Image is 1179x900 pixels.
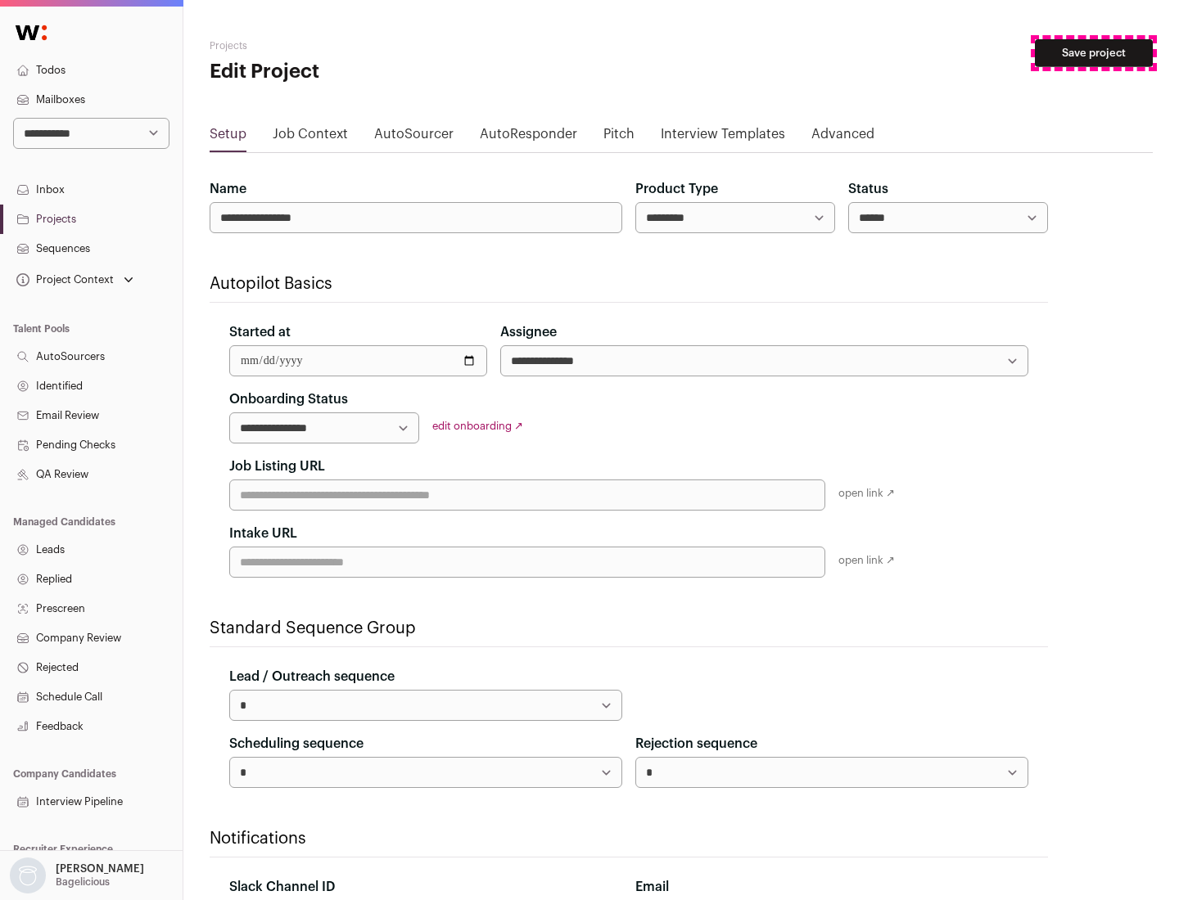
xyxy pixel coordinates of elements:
[229,322,291,342] label: Started at
[229,667,395,686] label: Lead / Outreach sequence
[661,124,785,151] a: Interview Templates
[500,322,557,342] label: Assignee
[811,124,874,151] a: Advanced
[432,421,523,431] a: edit onboarding ↗
[635,877,1028,897] div: Email
[7,857,147,893] button: Open dropdown
[635,734,757,754] label: Rejection sequence
[210,59,524,85] h1: Edit Project
[374,124,454,151] a: AutoSourcer
[210,39,524,52] h2: Projects
[210,124,246,151] a: Setup
[229,877,335,897] label: Slack Channel ID
[273,124,348,151] a: Job Context
[848,179,888,199] label: Status
[1035,39,1153,67] button: Save project
[480,124,577,151] a: AutoResponder
[56,862,144,875] p: [PERSON_NAME]
[210,827,1048,850] h2: Notifications
[10,857,46,893] img: nopic.png
[56,875,110,889] p: Bagelicious
[210,179,246,199] label: Name
[229,524,297,543] label: Intake URL
[603,124,635,151] a: Pitch
[635,179,718,199] label: Product Type
[229,457,325,476] label: Job Listing URL
[229,389,348,409] label: Onboarding Status
[13,273,114,286] div: Project Context
[13,268,137,291] button: Open dropdown
[7,16,56,49] img: Wellfound
[210,617,1048,640] h2: Standard Sequence Group
[210,272,1048,295] h2: Autopilot Basics
[229,734,364,754] label: Scheduling sequence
